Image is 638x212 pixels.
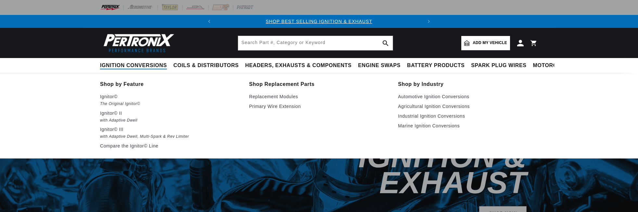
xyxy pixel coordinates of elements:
button: Translation missing: en.sections.announcements.next_announcement [422,15,435,28]
a: Shop by Feature [100,80,240,89]
span: Engine Swaps [358,62,401,69]
a: Ignitor© The Original Ignitor© [100,93,240,107]
span: Battery Products [407,62,465,69]
button: search button [378,36,393,50]
span: Add my vehicle [473,40,507,46]
em: with Adaptive Dwell, Multi-Spark & Rev Limiter [100,133,240,140]
a: Shop by Industry [398,80,538,89]
summary: Engine Swaps [355,58,404,73]
a: Automotive Ignition Conversions [398,93,538,100]
summary: Motorcycle [530,58,575,73]
div: Announcement [216,18,422,25]
div: 1 of 2 [216,18,422,25]
p: Ignitor© III [100,125,240,133]
slideshow-component: Translation missing: en.sections.announcements.announcement_bar [84,15,554,28]
a: Compare the Ignitor© Line [100,142,240,150]
a: Ignitor© III with Adaptive Dwell, Multi-Spark & Rev Limiter [100,125,240,140]
p: Ignitor© [100,93,240,100]
span: Ignition Conversions [100,62,167,69]
button: Translation missing: en.sections.announcements.previous_announcement [203,15,216,28]
summary: Headers, Exhausts & Components [242,58,355,73]
em: The Original Ignitor© [100,100,240,107]
h2: Shop Best Selling Ignition & Exhaust [249,92,527,196]
summary: Battery Products [404,58,468,73]
span: Headers, Exhausts & Components [245,62,351,69]
a: SHOP BEST SELLING IGNITION & EXHAUST [266,19,372,24]
span: Coils & Distributors [173,62,239,69]
a: Shop Replacement Parts [249,80,389,89]
p: Ignitor© II [100,109,240,117]
a: Replacement Modules [249,93,389,100]
span: Motorcycle [533,62,572,69]
a: Agricultural Ignition Conversions [398,102,538,110]
a: Industrial Ignition Conversions [398,112,538,120]
summary: Spark Plug Wires [468,58,530,73]
summary: Coils & Distributors [170,58,242,73]
em: with Adaptive Dwell [100,117,240,124]
a: Primary Wire Extension [249,102,389,110]
img: Pertronix [100,32,175,54]
a: Marine Ignition Conversions [398,122,538,130]
summary: Ignition Conversions [100,58,170,73]
span: Spark Plug Wires [471,62,526,69]
a: Ignitor© II with Adaptive Dwell [100,109,240,124]
input: Search Part #, Category or Keyword [238,36,393,50]
a: Add my vehicle [461,36,510,50]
